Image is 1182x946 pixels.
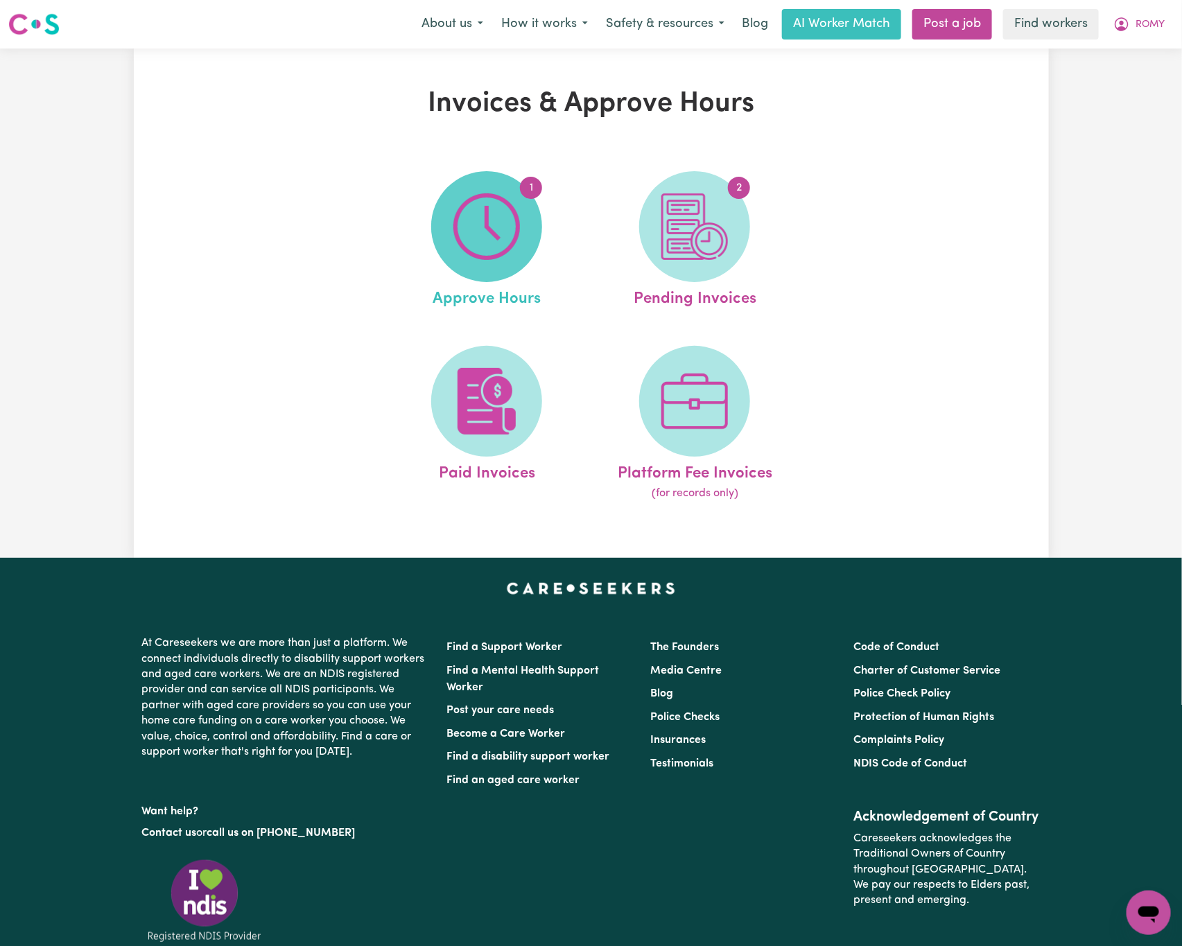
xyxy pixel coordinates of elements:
[142,827,197,839] a: Contact us
[853,758,967,769] a: NDIS Code of Conduct
[853,688,950,699] a: Police Check Policy
[652,485,738,502] span: (for records only)
[447,775,580,786] a: Find an aged care worker
[433,282,541,311] span: Approve Hours
[447,751,610,762] a: Find a disability support worker
[142,857,267,944] img: Registered NDIS provider
[728,177,750,199] span: 2
[1003,9,1099,40] a: Find workers
[387,171,586,311] a: Approve Hours
[492,10,597,39] button: How it works
[8,8,60,40] a: Careseekers logo
[447,665,600,693] a: Find a Mental Health Support Worker
[520,177,542,199] span: 1
[595,171,794,311] a: Pending Invoices
[853,735,944,746] a: Complaints Policy
[650,688,673,699] a: Blog
[618,457,772,486] span: Platform Fee Invoices
[634,282,756,311] span: Pending Invoices
[207,827,356,839] a: call us on [PHONE_NUMBER]
[853,712,994,723] a: Protection of Human Rights
[1127,891,1171,935] iframe: Button to launch messaging window
[853,825,1040,914] p: Careseekers acknowledges the Traditional Owners of Country throughout [GEOGRAPHIC_DATA]. We pay o...
[912,9,992,40] a: Post a job
[8,12,60,37] img: Careseekers logo
[853,809,1040,825] h2: Acknowledgement of Country
[142,630,431,765] p: At Careseekers we are more than just a platform. We connect individuals directly to disability su...
[853,642,939,653] a: Code of Conduct
[650,712,720,723] a: Police Checks
[447,728,566,739] a: Become a Care Worker
[142,820,431,846] p: or
[142,798,431,819] p: Want help?
[447,705,555,716] a: Post your care needs
[650,758,713,769] a: Testimonials
[1136,17,1165,33] span: ROMY
[1104,10,1174,39] button: My Account
[733,9,776,40] a: Blog
[439,457,535,486] span: Paid Invoices
[507,583,675,594] a: Careseekers home page
[595,346,794,502] a: Platform Fee Invoices(for records only)
[597,10,733,39] button: Safety & resources
[447,642,563,653] a: Find a Support Worker
[650,665,722,676] a: Media Centre
[387,346,586,502] a: Paid Invoices
[650,642,719,653] a: The Founders
[295,87,888,121] h1: Invoices & Approve Hours
[650,735,706,746] a: Insurances
[412,10,492,39] button: About us
[853,665,1000,676] a: Charter of Customer Service
[782,9,901,40] a: AI Worker Match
